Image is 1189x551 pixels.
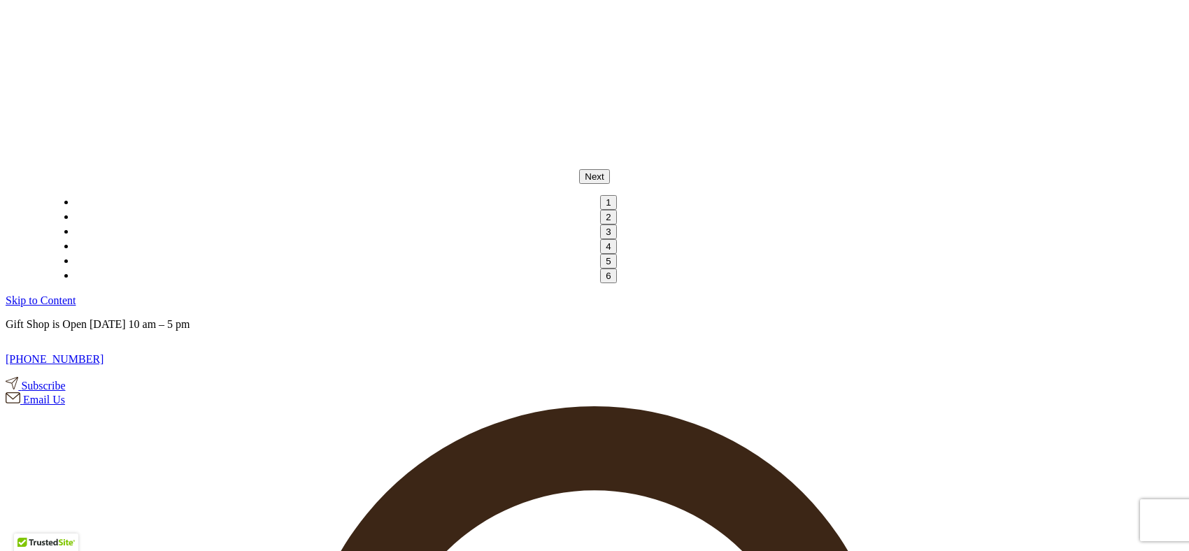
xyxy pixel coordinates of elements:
a: Email Us [6,394,65,406]
p: Gift Shop is Open [DATE] 10 am – 5 pm [6,318,1183,331]
span: Subscribe [21,380,65,392]
button: 1 of 6 [600,195,616,210]
iframe: Launch Accessibility Center [10,501,50,541]
button: 6 of 6 [600,269,616,283]
button: Next [579,169,609,184]
button: 3 of 6 [600,224,616,239]
a: Subscribe [6,380,65,392]
button: 2 of 6 [600,210,616,224]
span: Email Us [23,394,65,406]
button: 4 of 6 [600,239,616,254]
button: 5 of 6 [600,254,616,269]
a: [PHONE_NUMBER] [6,353,104,365]
a: Skip to Content [6,294,76,306]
